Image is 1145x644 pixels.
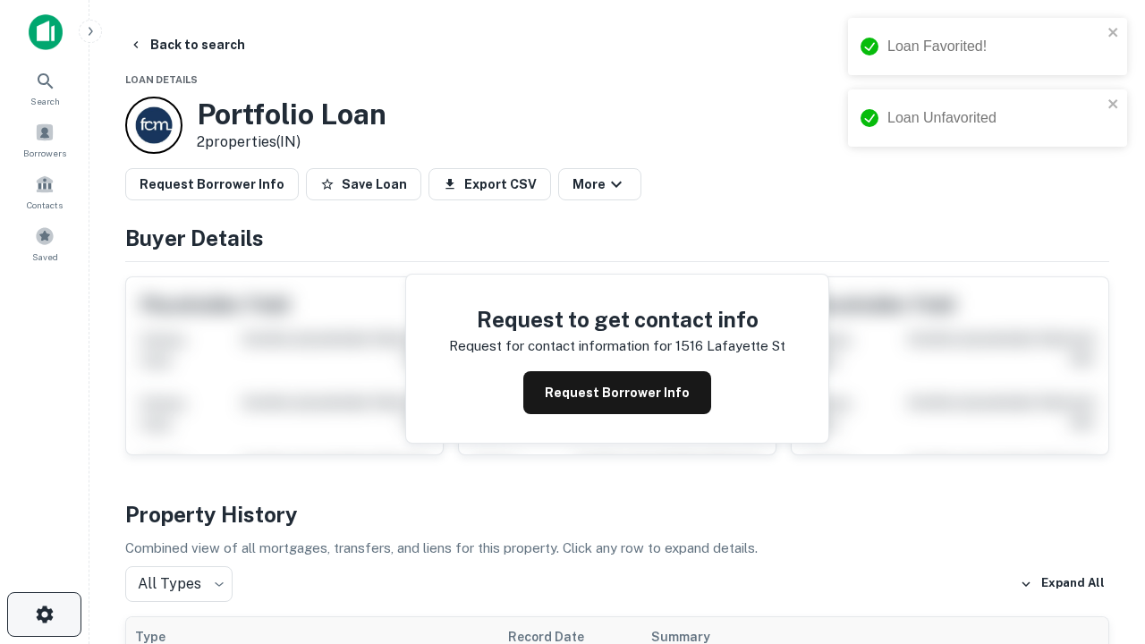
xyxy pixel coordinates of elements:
a: Saved [5,219,84,267]
h4: Buyer Details [125,222,1109,254]
h4: Request to get contact info [449,303,785,335]
button: More [558,168,641,200]
a: Search [5,64,84,112]
iframe: Chat Widget [1056,444,1145,530]
p: 2 properties (IN) [197,131,386,153]
p: Request for contact information for [449,335,672,357]
div: Loan Unfavorited [887,107,1102,129]
div: Loan Favorited! [887,36,1102,57]
span: Contacts [27,198,63,212]
span: Borrowers [23,146,66,160]
button: close [1107,25,1120,42]
span: Loan Details [125,74,198,85]
div: All Types [125,566,233,602]
span: Search [30,94,60,108]
h4: Property History [125,498,1109,530]
p: Combined view of all mortgages, transfers, and liens for this property. Click any row to expand d... [125,538,1109,559]
button: Request Borrower Info [125,168,299,200]
h3: Portfolio Loan [197,97,386,131]
button: close [1107,97,1120,114]
a: Contacts [5,167,84,216]
button: Export CSV [428,168,551,200]
button: Request Borrower Info [523,371,711,414]
p: 1516 lafayette st [675,335,785,357]
button: Expand All [1015,571,1109,597]
a: Borrowers [5,115,84,164]
span: Saved [32,250,58,264]
button: Back to search [122,29,252,61]
img: capitalize-icon.png [29,14,63,50]
button: Save Loan [306,168,421,200]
